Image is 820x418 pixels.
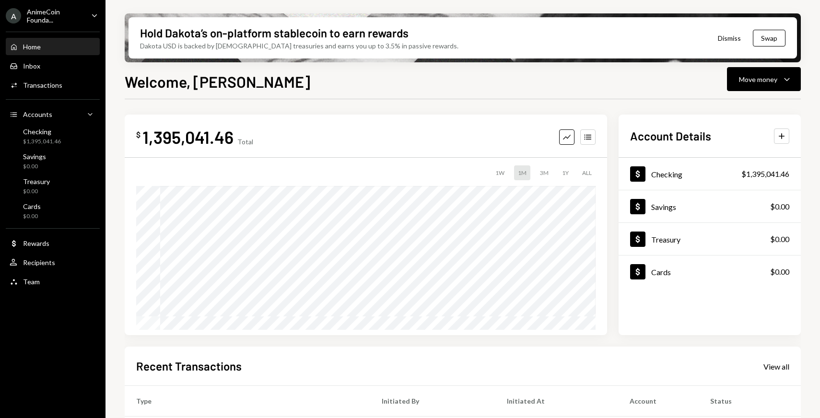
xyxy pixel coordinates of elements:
[23,110,52,118] div: Accounts
[140,25,409,41] div: Hold Dakota’s on-platform stablecoin to earn rewards
[23,43,41,51] div: Home
[6,273,100,290] a: Team
[23,212,41,221] div: $0.00
[23,187,50,196] div: $0.00
[741,168,789,180] div: $1,395,041.46
[619,158,801,190] a: Checking$1,395,041.46
[23,278,40,286] div: Team
[6,199,100,222] a: Cards$0.00
[763,361,789,372] a: View all
[619,190,801,222] a: Savings$0.00
[770,201,789,212] div: $0.00
[651,235,680,244] div: Treasury
[763,362,789,372] div: View all
[651,170,682,179] div: Checking
[618,386,699,417] th: Account
[23,239,49,247] div: Rewards
[136,130,141,139] div: $
[6,76,100,93] a: Transactions
[125,386,370,417] th: Type
[6,174,100,197] a: Treasury$0.00
[23,128,61,136] div: Checking
[699,386,801,417] th: Status
[23,177,50,186] div: Treasury
[23,163,46,171] div: $0.00
[514,165,530,180] div: 1M
[27,8,83,24] div: AnimeCoin Founda...
[536,165,552,180] div: 3M
[140,41,458,51] div: Dakota USD is backed by [DEMOGRAPHIC_DATA] treasuries and earns you up to 3.5% in passive rewards.
[23,258,55,267] div: Recipients
[770,233,789,245] div: $0.00
[619,223,801,255] a: Treasury$0.00
[753,30,785,46] button: Swap
[6,150,100,173] a: Savings$0.00
[23,81,62,89] div: Transactions
[495,386,618,417] th: Initiated At
[6,8,21,23] div: A
[6,105,100,123] a: Accounts
[6,125,100,148] a: Checking$1,395,041.46
[706,27,753,49] button: Dismiss
[6,234,100,252] a: Rewards
[23,62,40,70] div: Inbox
[630,128,711,144] h2: Account Details
[739,74,777,84] div: Move money
[23,138,61,146] div: $1,395,041.46
[727,67,801,91] button: Move money
[558,165,573,180] div: 1Y
[142,126,234,148] div: 1,395,041.46
[136,358,242,374] h2: Recent Transactions
[125,72,310,91] h1: Welcome, [PERSON_NAME]
[370,386,496,417] th: Initiated By
[237,138,253,146] div: Total
[23,152,46,161] div: Savings
[6,57,100,74] a: Inbox
[6,38,100,55] a: Home
[492,165,508,180] div: 1W
[6,254,100,271] a: Recipients
[770,266,789,278] div: $0.00
[651,267,671,277] div: Cards
[23,202,41,210] div: Cards
[651,202,676,211] div: Savings
[578,165,596,180] div: ALL
[619,255,801,288] a: Cards$0.00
